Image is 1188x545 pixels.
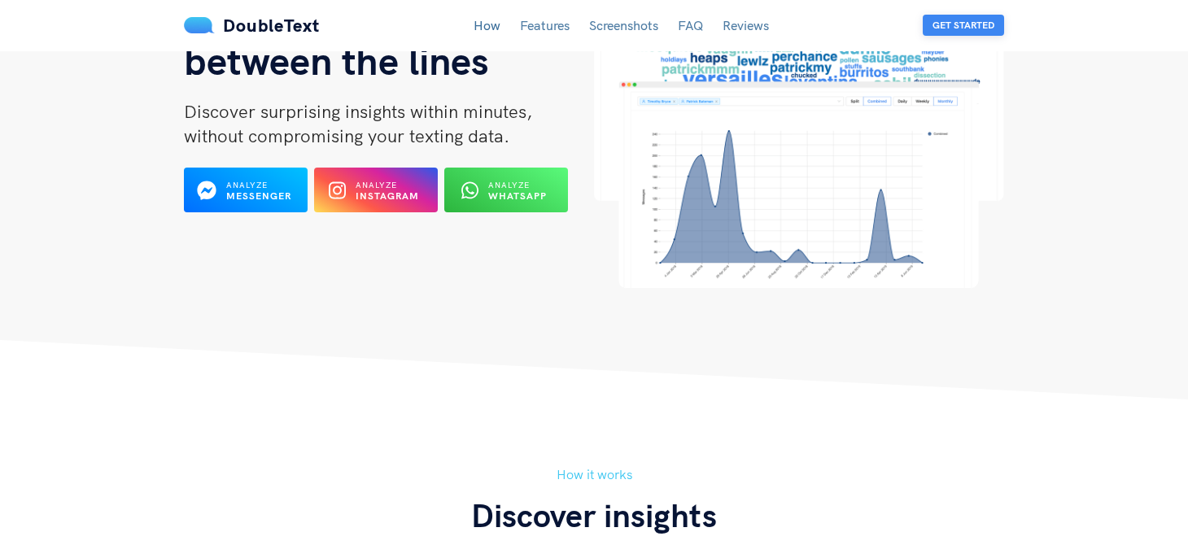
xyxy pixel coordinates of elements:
[314,168,438,212] button: Analyze Instagram
[184,17,215,33] img: mS3x8y1f88AAAAABJRU5ErkJggg==
[184,36,489,85] span: between the lines
[226,180,268,190] span: Analyze
[356,180,397,190] span: Analyze
[444,189,568,203] a: Analyze WhatsApp
[314,189,438,203] a: Analyze Instagram
[444,168,568,212] button: Analyze WhatsApp
[474,17,500,33] a: How
[678,17,703,33] a: FAQ
[488,180,530,190] span: Analyze
[184,14,320,37] a: DoubleText
[223,14,320,37] span: DoubleText
[184,124,509,147] span: without compromising your texting data.
[184,100,532,123] span: Discover surprising insights within minutes,
[184,189,308,203] a: Analyze Messenger
[589,17,658,33] a: Screenshots
[488,190,547,202] b: WhatsApp
[356,190,419,202] b: Instagram
[184,464,1004,485] h5: How it works
[226,190,291,202] b: Messenger
[184,168,308,212] button: Analyze Messenger
[723,17,769,33] a: Reviews
[923,15,1004,36] button: Get Started
[520,17,570,33] a: Features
